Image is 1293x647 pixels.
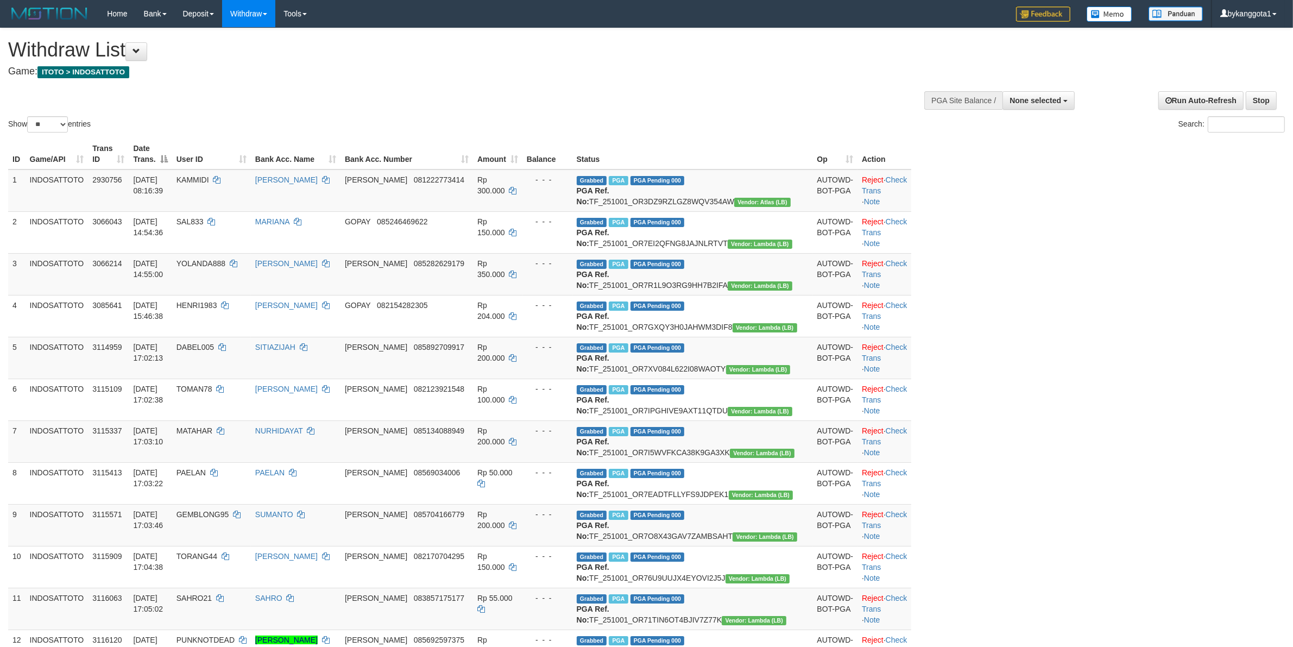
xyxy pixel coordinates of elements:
span: 3116063 [92,594,122,602]
h4: Game: [8,66,851,77]
a: Check Trans [862,385,907,404]
span: 3115413 [92,468,122,477]
a: Note [864,197,880,206]
td: · · [857,211,911,253]
span: PGA Pending [630,218,685,227]
a: Check Trans [862,426,907,446]
span: Copy 082170704295 to clipboard [414,552,464,561]
span: 3114959 [92,343,122,351]
div: - - - [527,467,568,478]
td: AUTOWD-BOT-PGA [812,379,857,420]
td: AUTOWD-BOT-PGA [812,420,857,462]
td: 10 [8,546,26,588]
div: - - - [527,425,568,436]
span: Copy 085282629179 to clipboard [414,259,464,268]
span: Rp 150.000 [477,217,505,237]
img: Feedback.jpg [1016,7,1070,22]
a: Note [864,239,880,248]
span: None selected [1010,96,1061,105]
td: TF_251001_OR7EI2QFNG8JAJNLRTVT [572,211,813,253]
td: AUTOWD-BOT-PGA [812,253,857,295]
th: User ID: activate to sort column ascending [172,139,251,169]
a: Check Trans [862,552,907,571]
span: TOMAN78 [176,385,212,393]
span: PUNKNOTDEAD [176,636,235,644]
td: INDOSATTOTO [26,379,89,420]
a: [PERSON_NAME] [255,175,318,184]
a: Note [864,406,880,415]
td: INDOSATTOTO [26,462,89,504]
span: Copy 08569034006 to clipboard [414,468,461,477]
a: SUMANTO [255,510,293,519]
a: Reject [862,468,884,477]
a: Check Trans [862,301,907,321]
td: · · [857,253,911,295]
img: Button%20Memo.svg [1087,7,1132,22]
a: [PERSON_NAME] [255,636,318,644]
div: - - - [527,258,568,269]
td: · · [857,588,911,630]
a: Stop [1246,91,1277,110]
span: [PERSON_NAME] [345,259,407,268]
b: PGA Ref. No: [577,228,609,248]
span: 3085641 [92,301,122,310]
a: [PERSON_NAME] [255,301,318,310]
a: Check Trans [862,175,907,195]
span: Vendor URL: https://dashboard.q2checkout.com/secure [722,616,786,625]
a: Reject [862,385,884,393]
td: · · [857,462,911,504]
td: TF_251001_OR71TIN6OT4BJIV7Z77K [572,588,813,630]
th: Game/API: activate to sort column ascending [26,139,89,169]
div: PGA Site Balance / [924,91,1002,110]
label: Show entries [8,116,91,133]
b: PGA Ref. No: [577,605,609,624]
span: Vendor URL: https://dashboard.q2checkout.com/secure [733,532,797,542]
span: [PERSON_NAME] [345,468,407,477]
div: - - - [527,342,568,353]
span: Vendor URL: https://dashboard.q2checkout.com/secure [730,449,794,458]
span: SAHRO21 [176,594,212,602]
b: PGA Ref. No: [577,437,609,457]
th: Action [857,139,911,169]
span: PAELAN [176,468,206,477]
span: MATAHAR [176,426,212,435]
span: Rp 100.000 [477,385,505,404]
td: 3 [8,253,26,295]
img: panduan.png [1149,7,1203,21]
a: Reject [862,259,884,268]
a: Note [864,615,880,624]
span: Rp 150.000 [477,552,505,571]
span: Copy 085692597375 to clipboard [414,636,464,644]
a: Check Trans [862,468,907,488]
span: [PERSON_NAME] [345,426,407,435]
span: Vendor URL: https://dashboard.q2checkout.com/secure [726,574,790,583]
a: Note [864,532,880,541]
span: 3066214 [92,259,122,268]
span: Rp 350.000 [477,259,505,279]
td: TF_251001_OR7GXQY3H0JAHWM3DIF8 [572,295,813,337]
td: TF_251001_OR7R1L9O3RG9HH7B2IFA [572,253,813,295]
a: Note [864,365,880,373]
a: Reject [862,217,884,226]
a: MARIANA [255,217,289,226]
b: PGA Ref. No: [577,186,609,206]
span: Marked by bykanggota1 [609,301,628,311]
span: SAL833 [176,217,204,226]
span: Rp 300.000 [477,175,505,195]
span: Vendor URL: https://dashboard.q2checkout.com/secure [728,240,792,249]
span: [DATE] 08:16:39 [134,175,163,195]
span: Copy 085704166779 to clipboard [414,510,464,519]
td: TF_251001_OR7XV084L622I08WAOTY [572,337,813,379]
td: · · [857,379,911,420]
span: [DATE] 14:54:36 [134,217,163,237]
span: Copy 082123921548 to clipboard [414,385,464,393]
span: [DATE] 17:05:02 [134,594,163,613]
div: - - - [527,593,568,604]
span: Grabbed [577,176,607,185]
th: Date Trans.: activate to sort column descending [129,139,172,169]
span: DABEL005 [176,343,214,351]
span: Rp 200.000 [477,510,505,530]
a: Check Trans [862,594,907,613]
td: 4 [8,295,26,337]
span: Marked by bykanggota2 [609,469,628,478]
